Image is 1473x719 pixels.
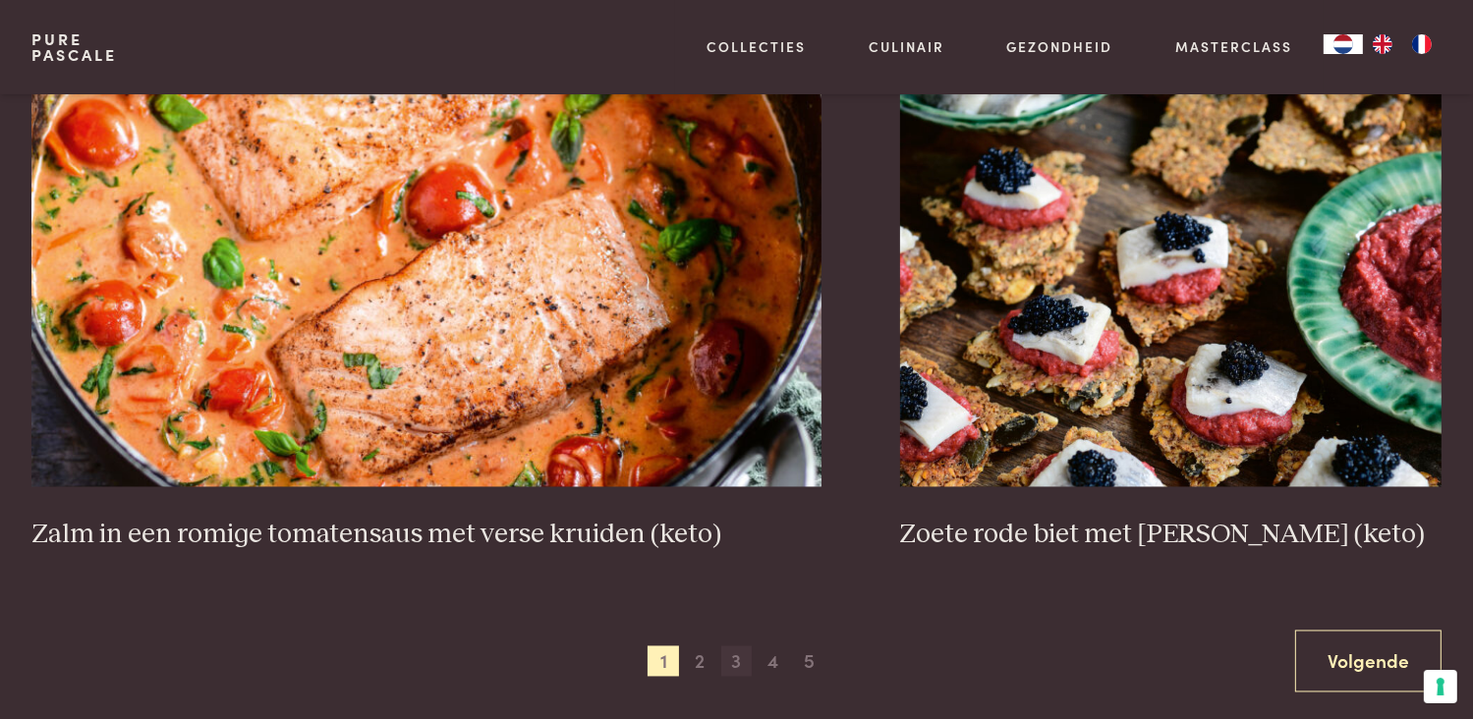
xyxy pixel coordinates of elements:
[707,36,806,57] a: Collecties
[1402,34,1442,54] a: FR
[900,94,1443,487] img: Zoete rode biet met zure haring (keto)
[1007,36,1113,57] a: Gezondheid
[1324,34,1363,54] div: Language
[721,646,753,678] span: 3
[31,94,821,487] img: Zalm in een romige tomatensaus met verse kruiden (keto)
[1363,34,1402,54] a: EN
[1324,34,1442,54] aside: Language selected: Nederlands
[900,94,1443,552] a: Zoete rode biet met zure haring (keto) Zoete rode biet met [PERSON_NAME] (keto)
[869,36,944,57] a: Culinair
[794,646,825,678] span: 5
[1295,631,1442,692] a: Volgende
[648,646,679,678] span: 1
[758,646,789,678] span: 4
[900,519,1443,553] h3: Zoete rode biet met [PERSON_NAME] (keto)
[1175,36,1292,57] a: Masterclass
[1324,34,1363,54] a: NL
[684,646,715,678] span: 2
[1363,34,1442,54] ul: Language list
[1424,670,1457,703] button: Uw voorkeuren voor toestemming voor trackingtechnologieën
[31,31,117,63] a: PurePascale
[31,519,821,553] h3: Zalm in een romige tomatensaus met verse kruiden (keto)
[31,94,821,552] a: Zalm in een romige tomatensaus met verse kruiden (keto) Zalm in een romige tomatensaus met verse ...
